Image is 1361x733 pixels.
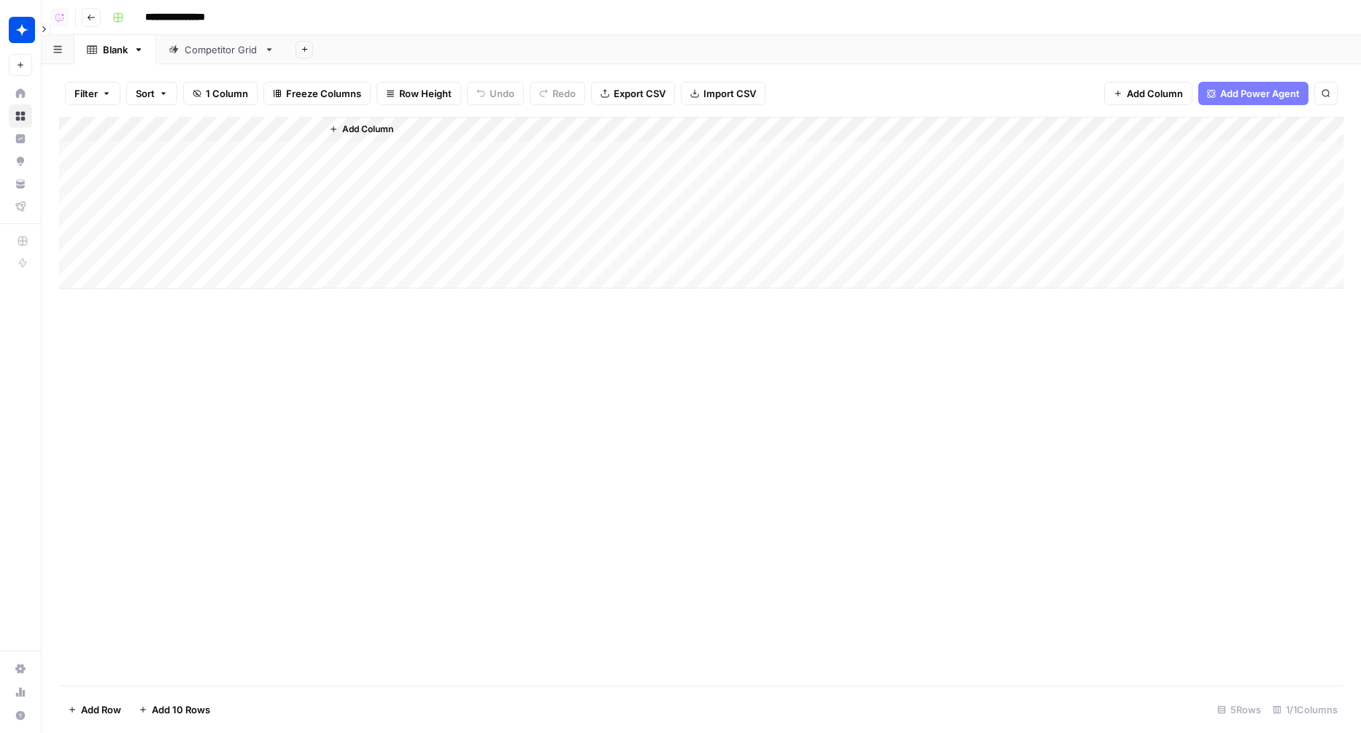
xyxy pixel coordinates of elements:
button: Freeze Columns [263,82,371,105]
span: Filter [74,86,98,101]
span: 1 Column [206,86,248,101]
button: Add Column [1104,82,1192,105]
a: Home [9,82,32,105]
a: Blank [74,35,156,64]
div: 5 Rows [1211,698,1267,721]
img: Wiz Logo [9,17,35,43]
button: Export CSV [591,82,675,105]
button: Undo [467,82,524,105]
button: Add Row [59,698,130,721]
span: Add Row [81,702,121,717]
button: 1 Column [183,82,258,105]
button: Row Height [377,82,461,105]
button: Redo [530,82,585,105]
a: Your Data [9,172,32,196]
span: Export CSV [614,86,666,101]
a: Browse [9,104,32,128]
span: Freeze Columns [286,86,361,101]
span: Import CSV [703,86,756,101]
div: 1/1 Columns [1267,698,1343,721]
a: Settings [9,657,32,680]
button: Sort [126,82,177,105]
button: Filter [65,82,120,105]
a: Flightpath [9,195,32,218]
span: Add Power Agent [1220,86,1300,101]
span: Redo [552,86,576,101]
a: Insights [9,127,32,150]
span: Add Column [1127,86,1183,101]
span: Undo [490,86,514,101]
div: Blank [103,42,128,57]
span: Add 10 Rows [152,702,210,717]
div: Competitor Grid [185,42,258,57]
a: Opportunities [9,150,32,173]
a: Competitor Grid [156,35,287,64]
button: Add Power Agent [1198,82,1308,105]
button: Workspace: Wiz [9,12,32,48]
button: Help + Support [9,704,32,727]
span: Add Column [342,123,393,136]
button: Add 10 Rows [130,698,219,721]
button: Import CSV [681,82,766,105]
span: Sort [136,86,155,101]
span: Row Height [399,86,452,101]
button: Add Column [323,120,399,139]
a: Usage [9,680,32,704]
